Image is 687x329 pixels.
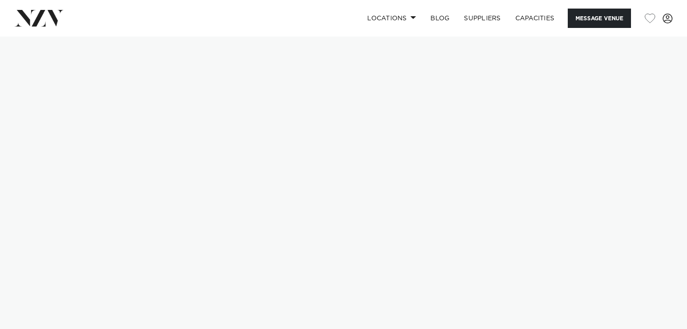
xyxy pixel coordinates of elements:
[457,9,508,28] a: SUPPLIERS
[360,9,423,28] a: Locations
[14,10,64,26] img: nzv-logo.png
[508,9,562,28] a: Capacities
[568,9,631,28] button: Message Venue
[423,9,457,28] a: BLOG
